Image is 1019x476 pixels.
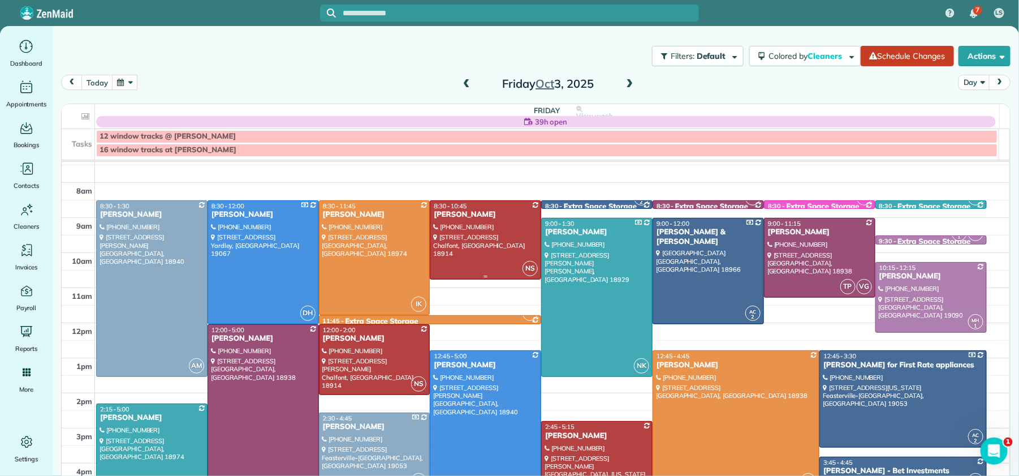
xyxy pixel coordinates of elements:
[189,358,204,374] span: AM
[840,279,856,294] span: TP
[100,145,236,155] span: 16 window tracks at [PERSON_NAME]
[656,361,816,370] div: [PERSON_NAME]
[536,76,554,91] span: Oct
[634,358,649,374] span: NK
[671,51,694,61] span: Filters:
[320,8,336,18] button: Focus search
[857,279,872,294] span: VG
[15,261,38,273] span: Invoices
[861,46,954,66] a: Schedule Changes
[16,302,37,314] span: Payroll
[523,261,538,276] span: NS
[749,46,861,66] button: Colored byCleaners
[211,326,244,334] span: 12:00 - 5:00
[675,202,748,212] div: Extra Space Storage
[323,326,356,334] span: 12:00 - 2:00
[749,308,756,315] span: AC
[76,397,92,406] span: 2pm
[434,352,467,360] span: 12:45 - 5:00
[952,232,966,243] small: 1
[100,210,204,220] div: [PERSON_NAME]
[323,202,356,210] span: 8:30 - 11:45
[564,202,637,212] div: Extra Space Storage
[545,220,575,228] span: 9:00 - 1:30
[958,75,990,90] button: Day
[327,8,336,18] svg: Focus search
[962,1,986,26] div: 7 unread notifications
[322,422,427,432] div: [PERSON_NAME]
[72,291,92,301] span: 11am
[996,8,1003,18] span: LS
[768,220,801,228] span: 9:00 - 11:15
[5,282,48,314] a: Payroll
[958,46,1011,66] button: Actions
[76,186,92,195] span: 8am
[971,317,979,323] span: MH
[969,436,983,447] small: 2
[81,75,113,90] button: today
[100,202,129,210] span: 8:30 - 1:30
[100,413,204,423] div: [PERSON_NAME]
[211,202,244,210] span: 8:30 - 12:00
[769,51,846,61] span: Colored by
[322,334,427,344] div: [PERSON_NAME]
[211,334,316,344] div: [PERSON_NAME]
[72,327,92,336] span: 12pm
[100,405,129,413] span: 2:15 - 5:00
[61,75,83,90] button: prev
[652,46,743,66] button: Filters: Default
[898,237,971,247] div: Extra Space Storage
[411,376,426,392] span: NS
[10,58,42,69] span: Dashboard
[5,119,48,151] a: Bookings
[14,139,40,151] span: Bookings
[345,317,418,327] div: Extra Space Storage
[879,272,983,281] div: [PERSON_NAME]
[657,220,689,228] span: 9:00 - 12:00
[576,112,612,121] span: View week
[767,228,872,237] div: [PERSON_NAME]
[5,200,48,232] a: Cleaners
[322,210,427,220] div: [PERSON_NAME]
[15,453,38,465] span: Settings
[76,432,92,441] span: 3pm
[972,432,979,438] span: AC
[100,132,236,141] span: 12 window tracks @ [PERSON_NAME]
[823,458,853,466] span: 3:45 - 4:45
[323,414,352,422] span: 2:30 - 4:45
[5,78,48,110] a: Appointments
[879,264,916,272] span: 10:15 - 12:15
[411,297,426,312] span: IK
[657,352,689,360] span: 12:45 - 4:45
[211,210,316,220] div: [PERSON_NAME]
[5,433,48,465] a: Settings
[823,361,983,370] div: [PERSON_NAME] for First Rate appliances
[808,51,844,61] span: Cleaners
[646,46,743,66] a: Filters: Default
[76,221,92,230] span: 9am
[5,160,48,191] a: Contacts
[15,343,38,354] span: Reports
[5,323,48,354] a: Reports
[1004,438,1013,447] span: 1
[477,78,619,90] h2: Friday 3, 2025
[545,423,575,431] span: 2:45 - 5:15
[433,361,538,370] div: [PERSON_NAME]
[434,202,467,210] span: 8:30 - 10:45
[535,116,568,127] span: 39h open
[14,180,39,191] span: Contacts
[433,210,538,220] div: [PERSON_NAME]
[534,106,560,115] span: Friday
[72,256,92,265] span: 10am
[5,37,48,69] a: Dashboard
[545,431,649,441] div: [PERSON_NAME]
[989,75,1011,90] button: next
[76,467,92,476] span: 4pm
[746,312,760,323] small: 2
[300,306,316,321] span: DH
[981,438,1008,465] iframe: Intercom live chat
[969,321,983,332] small: 1
[19,384,33,395] span: More
[697,51,727,61] span: Default
[823,352,856,360] span: 12:45 - 3:30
